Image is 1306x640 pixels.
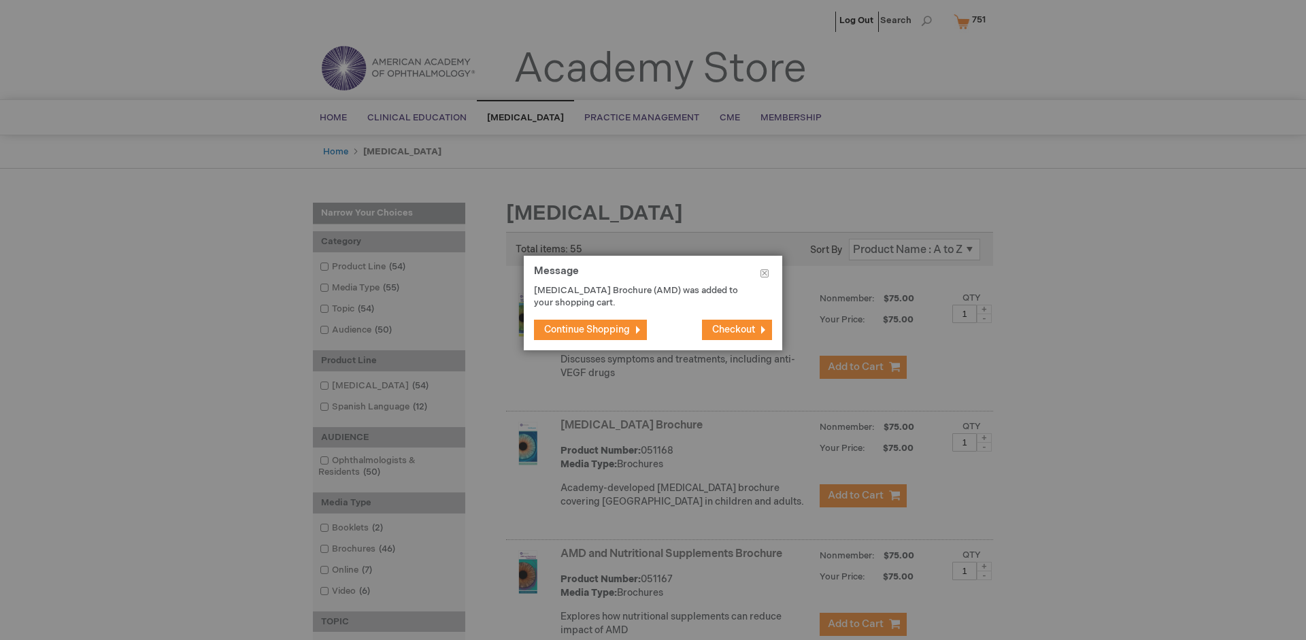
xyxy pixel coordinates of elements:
[702,320,772,340] button: Checkout
[544,324,630,335] span: Continue Shopping
[534,320,647,340] button: Continue Shopping
[534,284,752,309] p: [MEDICAL_DATA] Brochure (AMD) was added to your shopping cart.
[534,266,772,284] h1: Message
[712,324,755,335] span: Checkout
